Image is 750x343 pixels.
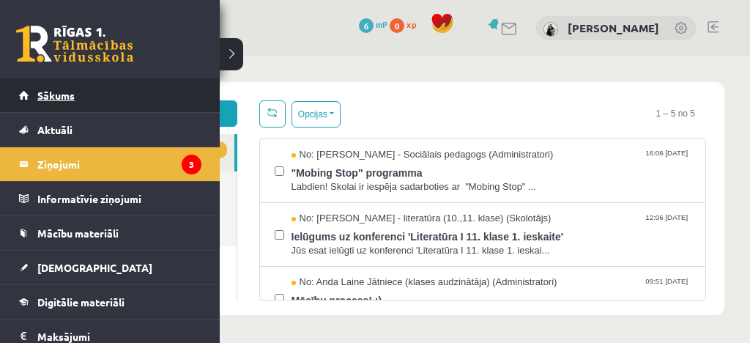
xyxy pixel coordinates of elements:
[233,219,499,233] span: No: Anda Laine Jātniece (klases audzinātāja) (Administratori)
[233,188,633,202] span: Jūs esat ielūgti uz konferenci 'Literatūra I 11. klase 1. ieskai...
[587,219,632,230] span: 09:51 [DATE]
[359,18,374,33] span: 6
[44,78,176,115] a: 3Ienākošie
[233,124,633,138] span: Labdien! Skolai ir iespēja sadarboties ar "Mobing Stop" ...
[233,106,633,124] span: "Mobing Stop" programma
[19,147,201,181] a: Ziņojumi3
[37,89,75,102] span: Sākums
[19,113,201,147] a: Aktuāli
[37,226,119,240] span: Mācību materiāli
[19,182,201,215] a: Informatīvie ziņojumi
[376,18,387,30] span: mP
[568,21,659,35] a: [PERSON_NAME]
[406,18,416,30] span: xp
[233,92,495,106] span: No: [PERSON_NAME] - Sociālais pedagogs (Administratori)
[233,92,633,137] a: No: [PERSON_NAME] - Sociālais pedagogs (Administratori) 16:06 [DATE] "Mobing Stop" programma Labd...
[44,115,178,152] a: Nosūtītie
[44,152,178,190] a: Dzēstie
[390,18,404,33] span: 0
[37,147,201,181] legend: Ziņojumi
[390,18,423,30] a: 0 xp
[19,78,201,112] a: Sākums
[19,216,201,250] a: Mācību materiāli
[19,251,201,284] a: [DEMOGRAPHIC_DATA]
[37,123,73,136] span: Aktuāli
[543,22,558,37] img: Katrīna Zjukova
[587,44,647,70] span: 1 – 5 no 5
[37,261,152,274] span: [DEMOGRAPHIC_DATA]
[233,219,633,265] a: No: Anda Laine Jātniece (klases audzinātāja) (Administratori) 09:51 [DATE] Mācību process! :)
[44,44,179,70] a: Jauns ziņojums
[37,182,201,215] legend: Informatīvie ziņojumi
[16,26,133,62] a: Rīgas 1. Tālmācības vidusskola
[37,295,125,309] span: Digitālie materiāli
[233,155,493,169] span: No: [PERSON_NAME] - literatūra (10.,11. klase) (Skolotājs)
[587,155,632,166] span: 12:06 [DATE]
[182,155,201,174] i: 3
[587,92,632,103] span: 16:06 [DATE]
[359,18,387,30] a: 6 mP
[233,169,633,188] span: Ielūgums uz konferenci 'Literatūra I 11. klase 1. ieskaite'
[149,85,168,102] span: 3
[233,155,633,201] a: No: [PERSON_NAME] - literatūra (10.,11. klase) (Skolotājs) 12:06 [DATE] Ielūgums uz konferenci 'L...
[233,233,633,251] span: Mācību process! :)
[19,285,201,319] a: Digitālie materiāli
[233,45,282,71] button: Opcijas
